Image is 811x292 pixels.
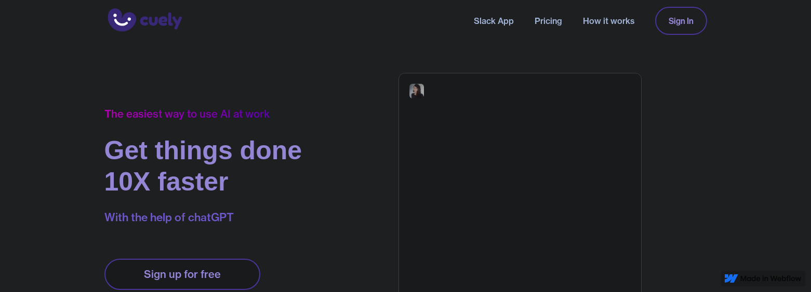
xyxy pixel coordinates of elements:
img: Made in Webflow [740,275,802,282]
div: Sign up for free [144,268,221,281]
a: Sign up for free [104,259,260,290]
a: Pricing [535,15,562,27]
p: With the help of chatGPT [104,210,302,225]
a: How it works [583,15,634,27]
h1: Get things done 10X faster [104,135,302,197]
a: home [104,2,182,40]
div: Sign In [669,16,694,26]
a: Sign In [655,7,707,35]
a: Slack App [474,15,514,27]
div: The easiest way to use AI at work [104,108,302,120]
